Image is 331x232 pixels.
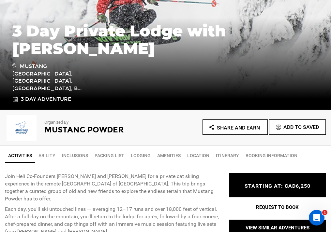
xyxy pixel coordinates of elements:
[283,124,319,130] span: Add To Saved
[309,210,324,225] iframe: Intercom live chat
[35,149,59,162] a: Ability
[245,183,310,189] span: STARTING AT: CAD6,250
[5,149,35,163] a: Activities
[12,62,89,92] span: Mustang [GEOGRAPHIC_DATA], [GEOGRAPHIC_DATA], [GEOGRAPHIC_DATA], B...
[184,149,213,162] a: Location
[91,149,128,162] a: Packing List
[242,149,301,162] a: BOOKING INFORMATION
[59,149,91,162] a: Inclusions
[5,115,38,141] img: img_0ff4e6702feb5b161957f2ea789f15f4.png
[44,126,153,134] h2: Mustang Powder
[217,125,260,131] span: Share and Earn
[213,149,242,162] a: Itinerary
[5,173,219,202] p: Join Heli Co-Founders [PERSON_NAME] and [PERSON_NAME] for a private cat skiing experience in the ...
[229,199,326,215] button: REQUEST TO BOOK
[154,149,184,162] a: Amenities
[12,22,319,57] h1: 3 Day Private Lodge with [PERSON_NAME]
[44,119,153,126] p: Organized By
[21,96,71,103] span: 3 Day Adventure
[322,210,327,215] span: 1
[128,149,154,162] a: Lodging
